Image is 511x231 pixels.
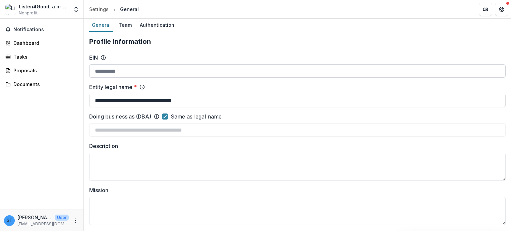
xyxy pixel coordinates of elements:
a: Settings [87,4,111,14]
div: General [120,6,139,13]
div: Documents [13,81,75,88]
span: Same as legal name [171,112,222,121]
label: Description [89,142,502,150]
div: General [89,20,113,30]
span: Nonprofit [19,10,38,16]
label: EIN [89,54,98,62]
p: [EMAIL_ADDRESS][DOMAIN_NAME] [17,221,69,227]
a: Team [116,19,134,32]
div: Tasks [13,53,75,60]
span: Notifications [13,27,78,32]
a: Documents [3,79,81,90]
img: Listen4Good, a project of Tides Center [5,4,16,15]
button: Open entity switcher [71,3,81,16]
p: User [55,215,69,221]
a: Authentication [137,19,177,32]
label: Doing business as (DBA) [89,112,151,121]
div: Team [116,20,134,30]
div: Settings [89,6,109,13]
h2: Profile information [89,37,506,46]
div: Authentication [137,20,177,30]
div: Proposals [13,67,75,74]
button: Notifications [3,24,81,35]
button: Partners [479,3,492,16]
label: Entity legal name [89,83,137,91]
button: More [71,217,79,225]
nav: breadcrumb [87,4,141,14]
div: Sachi Takahashi-Rial [7,218,12,223]
a: Tasks [3,51,81,62]
a: Dashboard [3,37,81,49]
div: Listen4Good, a project of [GEOGRAPHIC_DATA] [19,3,69,10]
p: [PERSON_NAME] [17,214,52,221]
div: Dashboard [13,40,75,47]
label: Mission [89,186,502,194]
button: Get Help [495,3,508,16]
a: General [89,19,113,32]
a: Proposals [3,65,81,76]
